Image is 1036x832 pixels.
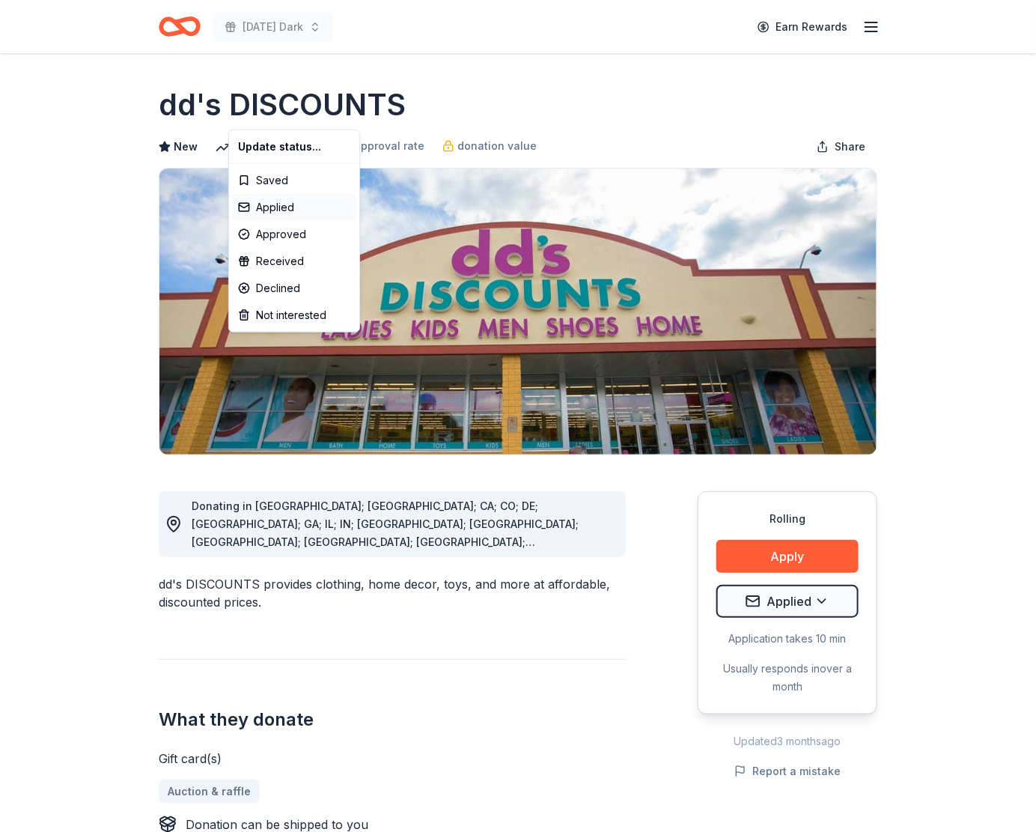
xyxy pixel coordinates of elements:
div: Received [232,248,356,275]
span: [DATE] Dark [243,18,303,36]
div: Applied [232,194,356,221]
div: Declined [232,275,356,302]
div: Saved [232,167,356,194]
div: Update status... [232,133,356,160]
div: Approved [232,221,356,248]
div: Not interested [232,302,356,329]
